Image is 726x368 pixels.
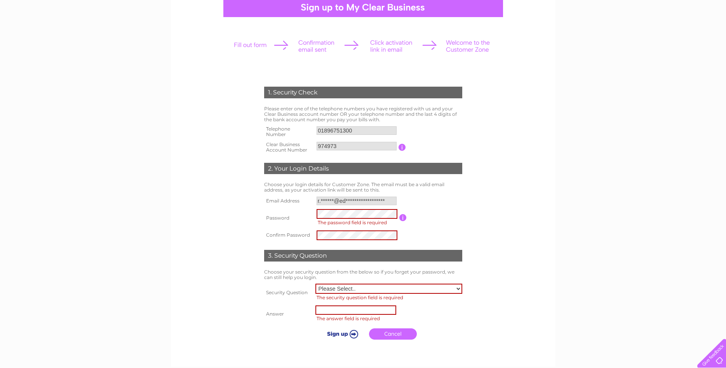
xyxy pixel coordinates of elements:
[369,328,417,340] a: Cancel
[180,4,547,38] div: Clear Business is a trading name of Verastar Limited (registered in [GEOGRAPHIC_DATA] No. 3667643...
[262,267,464,282] td: Choose your security question from the below so if you forget your password, we can still help yo...
[399,214,407,221] input: Information
[264,250,462,262] div: 3. Security Question
[262,195,315,207] th: Email Address
[317,316,380,321] span: The answer field is required
[262,282,313,303] th: Security Question
[262,180,464,195] td: Choose your login details for Customer Zone. The email must be a valid email address, as your act...
[617,33,632,39] a: Water
[399,144,406,151] input: Information
[580,4,633,14] a: 0333 014 3131
[317,295,403,300] span: The security question field is required
[317,328,365,339] input: Submit
[25,20,65,44] img: logo.png
[702,33,721,39] a: Contact
[262,124,315,140] th: Telephone Number
[262,228,315,242] th: Confirm Password
[686,33,698,39] a: Blog
[264,163,462,174] div: 2. Your Login Details
[264,87,462,98] div: 1. Security Check
[262,303,313,324] th: Answer
[318,220,387,225] span: The password field is required
[262,104,464,124] td: Please enter one of the telephone numbers you have registered with us and your Clear Business acc...
[658,33,682,39] a: Telecoms
[637,33,654,39] a: Energy
[262,140,315,155] th: Clear Business Account Number
[262,207,315,228] th: Password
